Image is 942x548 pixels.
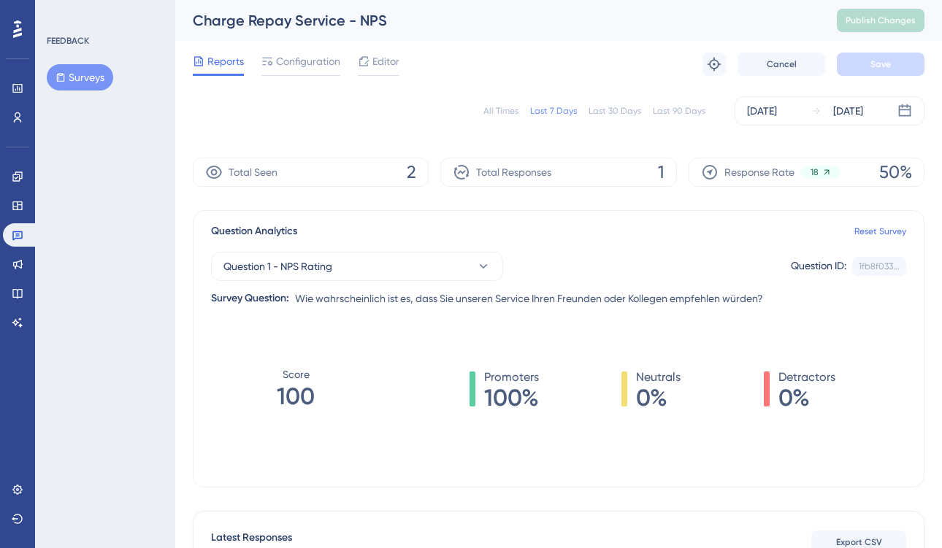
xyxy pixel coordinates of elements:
[476,163,551,181] span: Total Responses
[836,536,882,548] span: Export CSV
[484,368,539,386] span: Promoters
[778,386,835,409] span: 0%
[811,166,819,178] span: 18
[747,102,777,120] div: [DATE]
[846,15,916,26] span: Publish Changes
[879,161,912,184] span: 50%
[277,382,315,410] tspan: 100
[207,53,244,70] span: Reports
[47,35,89,47] div: FEEDBACK
[767,58,797,70] span: Cancel
[295,290,763,307] span: Wie wahrscheinlich ist es, dass Sie unseren Service Ihren Freunden oder Kollegen empfehlen würden?
[854,225,906,237] a: Reset Survey
[407,161,416,184] span: 2
[484,386,539,409] span: 100%
[283,368,310,380] tspan: Score
[778,368,835,386] span: Detractors
[229,163,277,181] span: Total Seen
[658,161,665,184] span: 1
[837,9,924,32] button: Publish Changes
[589,105,641,117] div: Last 30 Days
[223,258,332,275] span: Question 1 - NPS Rating
[211,252,503,281] button: Question 1 - NPS Rating
[870,58,891,70] span: Save
[211,223,297,240] span: Question Analytics
[193,10,800,31] div: Charge Repay Service - NPS
[791,257,846,276] div: Question ID:
[372,53,399,70] span: Editor
[837,53,924,76] button: Save
[636,368,681,386] span: Neutrals
[636,386,681,409] span: 0%
[47,64,113,90] button: Surveys
[724,163,794,181] span: Response Rate
[483,105,518,117] div: All Times
[859,261,900,272] div: 1fb8f033...
[833,102,863,120] div: [DATE]
[738,53,825,76] button: Cancel
[211,290,289,307] div: Survey Question:
[530,105,577,117] div: Last 7 Days
[276,53,340,70] span: Configuration
[653,105,705,117] div: Last 90 Days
